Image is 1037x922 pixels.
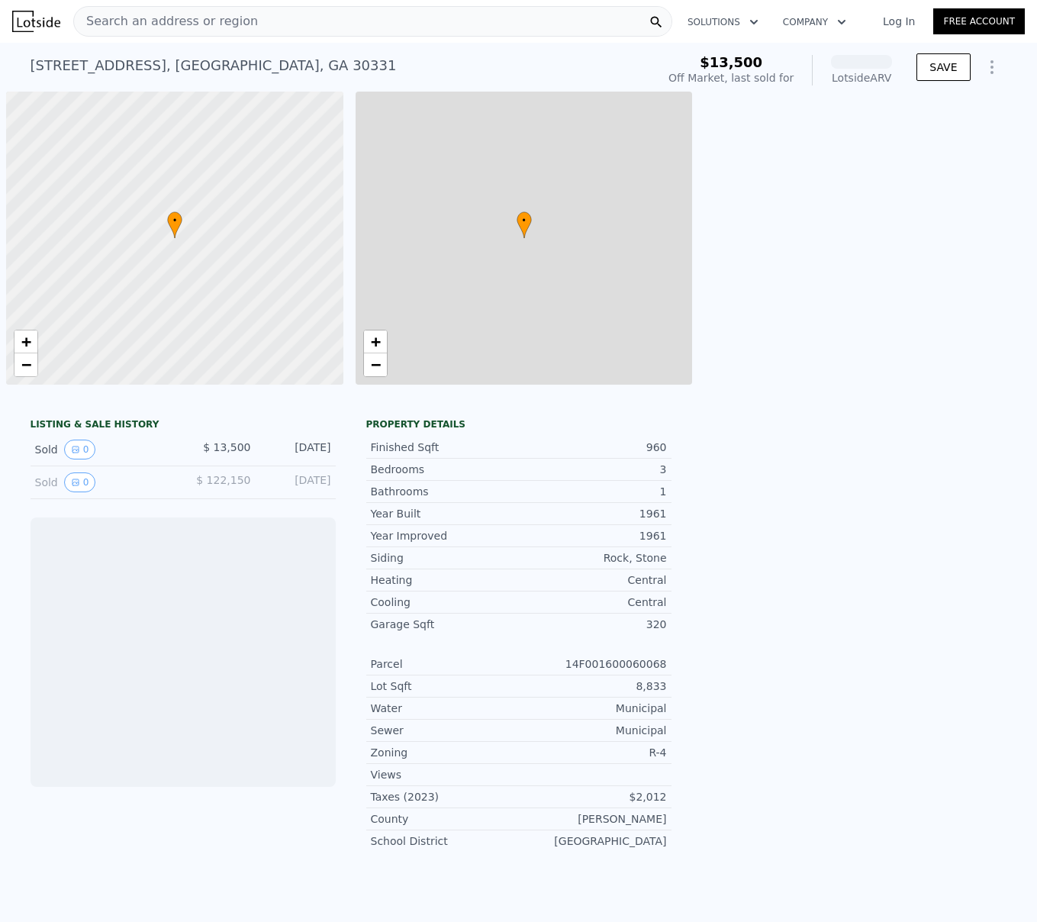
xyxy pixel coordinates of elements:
div: $2,012 [519,789,667,804]
div: 1 [519,484,667,499]
div: Sold [35,440,171,459]
div: Zoning [371,745,519,760]
div: Lotside ARV [831,70,892,85]
div: Rock, Stone [519,550,667,566]
div: 1961 [519,528,667,543]
button: Show Options [977,52,1007,82]
span: Search an address or region [74,12,258,31]
span: $ 122,150 [196,474,250,486]
div: Siding [371,550,519,566]
div: Property details [366,418,671,430]
div: Heating [371,572,519,588]
span: • [167,214,182,227]
div: Year Improved [371,528,519,543]
button: SAVE [916,53,970,81]
a: Zoom out [14,353,37,376]
div: Parcel [371,656,519,672]
button: Solutions [675,8,771,36]
div: Municipal [519,723,667,738]
div: LISTING & SALE HISTORY [31,418,336,434]
div: 320 [519,617,667,632]
a: Zoom in [364,330,387,353]
div: Bedrooms [371,462,519,477]
div: County [371,811,519,827]
div: School District [371,833,519,849]
div: Finished Sqft [371,440,519,455]
div: Garage Sqft [371,617,519,632]
div: Central [519,572,667,588]
img: Lotside [830,849,879,898]
img: Lotside [12,11,60,32]
div: [STREET_ADDRESS] , [GEOGRAPHIC_DATA] , GA 30331 [31,55,397,76]
div: [PERSON_NAME] [519,811,667,827]
span: • [517,214,532,227]
button: Company [771,8,858,36]
div: 3 [519,462,667,477]
div: Water [371,701,519,716]
a: Zoom out [364,353,387,376]
div: [GEOGRAPHIC_DATA] [519,833,667,849]
div: Central [519,595,667,610]
div: Sold [35,472,171,492]
div: Cooling [371,595,519,610]
span: − [21,355,31,374]
span: $13,500 [700,54,762,70]
div: Lot Sqft [371,679,519,694]
button: View historical data [64,440,96,459]
div: Off Market, last sold for [668,70,794,85]
div: [DATE] [263,472,331,492]
div: R-4 [519,745,667,760]
a: Zoom in [14,330,37,353]
div: 960 [519,440,667,455]
div: Sewer [371,723,519,738]
span: + [21,332,31,351]
div: [DATE] [263,440,331,459]
div: • [167,211,182,238]
div: Taxes (2023) [371,789,519,804]
div: Year Built [371,506,519,521]
div: Bathrooms [371,484,519,499]
div: 8,833 [519,679,667,694]
span: $ 13,500 [203,441,250,453]
a: Free Account [933,8,1025,34]
a: Log In [865,14,933,29]
div: 14F001600060068 [519,656,667,672]
div: 1961 [519,506,667,521]
button: View historical data [64,472,96,492]
span: − [370,355,380,374]
div: • [517,211,532,238]
div: Municipal [519,701,667,716]
div: Views [371,767,519,782]
span: + [370,332,380,351]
